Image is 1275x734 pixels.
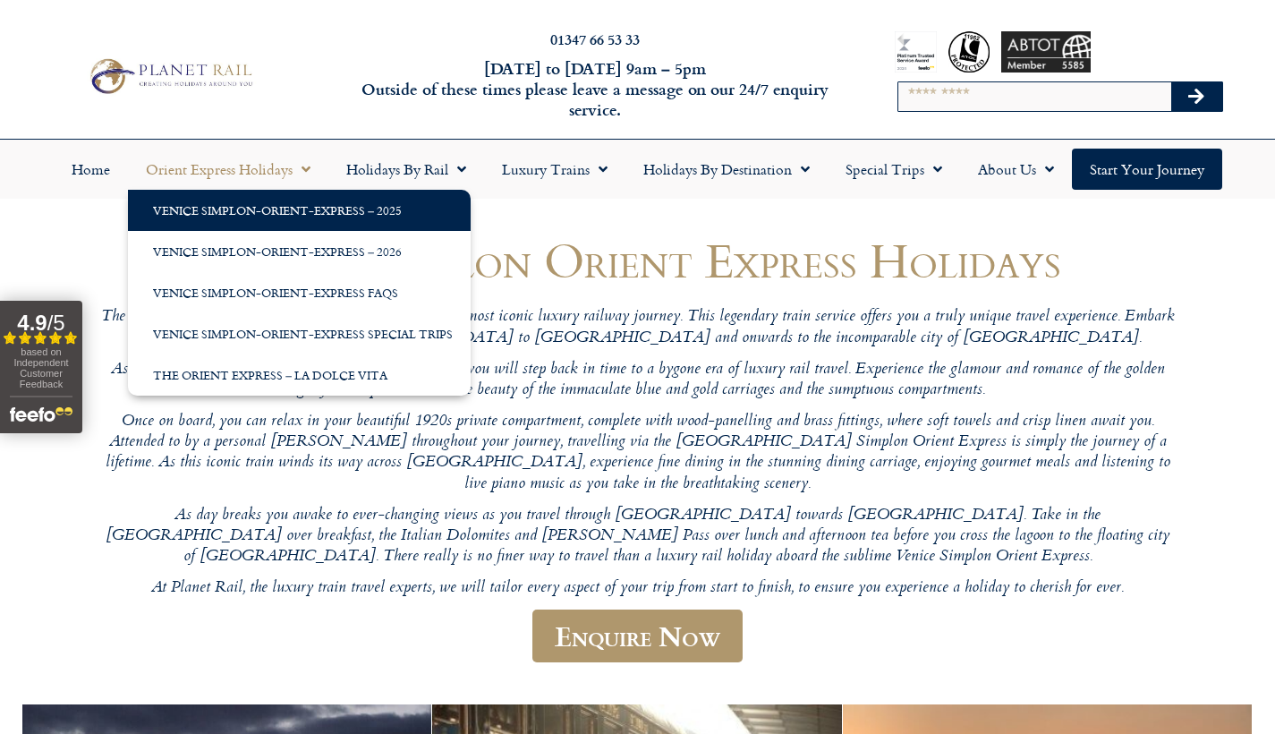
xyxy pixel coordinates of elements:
[128,231,471,272] a: Venice Simplon-Orient-Express – 2026
[550,29,640,49] a: 01347 66 53 33
[101,578,1175,599] p: At Planet Rail, the luxury train travel experts, we will tailor every aspect of your trip from st...
[128,313,471,354] a: Venice Simplon-Orient-Express Special Trips
[54,149,128,190] a: Home
[101,234,1175,286] h1: Venice Simplon Orient Express Holidays
[101,307,1175,349] p: The Venice Simplon Orient Express is possibly the world’s most iconic luxury railway journey. Thi...
[328,149,484,190] a: Holidays by Rail
[128,190,471,396] ul: Orient Express Holidays
[83,55,258,98] img: Planet Rail Train Holidays Logo
[484,149,625,190] a: Luxury Trains
[532,610,743,662] a: Enquire Now
[828,149,960,190] a: Special Trips
[128,190,471,231] a: Venice Simplon-Orient-Express – 2025
[9,149,1266,190] nav: Menu
[101,360,1175,402] p: As soon as you board the Venice Simplon Orient Express you will step back in time to a bygone era...
[960,149,1072,190] a: About Us
[625,149,828,190] a: Holidays by Destination
[128,354,471,396] a: The Orient Express – La Dolce Vita
[1171,82,1223,111] button: Search
[1072,149,1222,190] a: Start your Journey
[101,412,1175,495] p: Once on board, you can relax in your beautiful 1920s private compartment, complete with wood-pane...
[101,506,1175,568] p: As day breaks you awake to ever-changing views as you travel through [GEOGRAPHIC_DATA] towards [G...
[344,58,846,121] h6: [DATE] to [DATE] 9am – 5pm Outside of these times please leave a message on our 24/7 enquiry serv...
[128,149,328,190] a: Orient Express Holidays
[128,272,471,313] a: Venice Simplon-Orient-Express FAQs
